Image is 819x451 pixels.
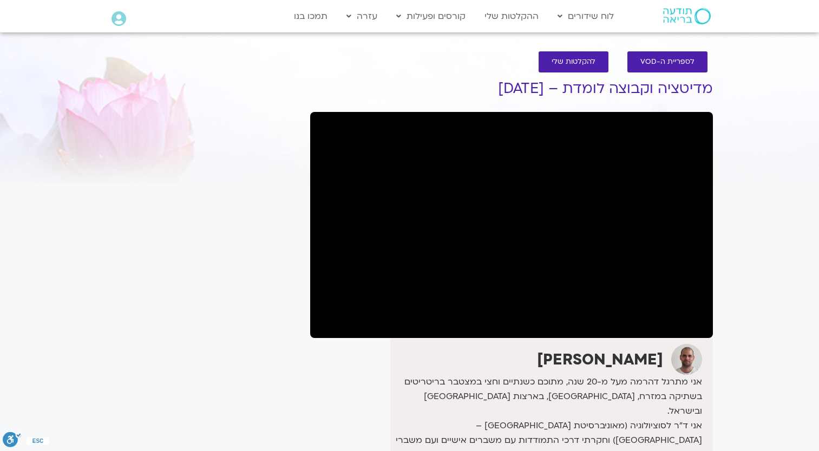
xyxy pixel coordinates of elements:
img: תודעה בריאה [663,8,711,24]
span: להקלטות שלי [552,58,595,66]
a: לספריית ה-VOD [627,51,707,72]
a: ההקלטות שלי [479,6,544,26]
strong: [PERSON_NAME] [537,349,663,370]
a: תמכו בנו [289,6,333,26]
img: דקל קנטי [671,344,702,375]
h1: מדיטציה וקבוצה לומדת – [DATE] [310,81,713,97]
a: לוח שידורים [552,6,619,26]
a: עזרה [341,6,383,26]
a: קורסים ופעילות [391,6,471,26]
span: לספריית ה-VOD [640,58,694,66]
a: להקלטות שלי [539,51,608,72]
